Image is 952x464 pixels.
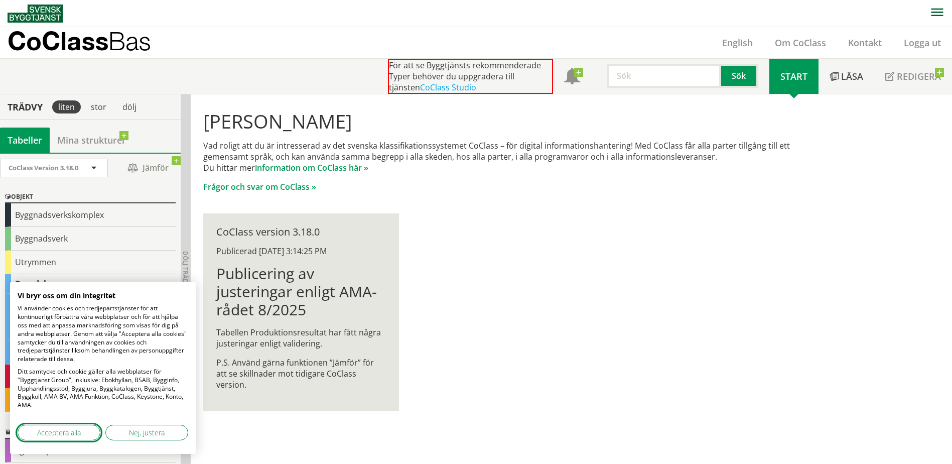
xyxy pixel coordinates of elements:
div: För att se Byggtjänsts rekommenderade Typer behöver du uppgradera till tjänsten [388,59,553,94]
div: Publicerad [DATE] 3:14:25 PM [216,246,385,257]
button: Acceptera alla cookies [18,425,100,440]
h1: [PERSON_NAME] [203,110,820,132]
a: information om CoClass här » [255,162,368,173]
h1: Publicering av justeringar enligt AMA-rådet 8/2025 [216,265,385,319]
p: Tabellen Produktionsresultat har fått några justeringar enligt validering. [216,327,385,349]
span: Notifikationer [564,69,580,85]
a: Om CoClass [764,37,837,49]
p: Ditt samtycke och cookie gäller alla webbplatser för "Byggtjänst Group", inklusive: Ebokhyllan, B... [18,368,188,410]
div: CoClass version 3.18.0 [216,226,385,238]
a: Mina strukturer [50,128,133,153]
span: Start [780,70,807,82]
a: English [711,37,764,49]
span: Bas [108,26,151,56]
span: Dölj trädvy [181,251,190,290]
div: dölj [116,100,143,113]
a: CoClassBas [8,27,173,58]
div: Utrymmen [5,251,176,274]
div: Funktionella system [5,294,176,317]
span: Nej, justera [129,427,165,438]
div: Konstruktiva system [5,317,176,341]
div: Egenskaper [5,439,176,462]
button: Justera cookie preferenser [105,425,188,440]
div: Objekt [5,191,176,203]
a: CoClass Studio [420,82,476,93]
p: Vi använder cookies och tredjepartstjänster för att kontinuerligt förbättra våra webbplatser och ... [18,304,188,364]
img: Svensk Byggtjänst [8,5,63,23]
span: CoClass Version 3.18.0 [9,163,78,172]
div: Trädvy [2,101,48,112]
p: Vad roligt att du är intresserad av det svenska klassifikationssystemet CoClass – för digital inf... [203,140,820,173]
div: liten [52,100,81,113]
div: Byggnadsverkskomplex [5,203,176,227]
a: Logga ut [893,37,952,49]
span: Jämför [118,159,178,177]
span: Acceptera alla [37,427,81,438]
div: Egenskaper [5,427,176,439]
div: Produktionsresultat [5,365,176,388]
h2: Vi bryr oss om din integritet [18,291,188,300]
div: Material och resurser [5,388,176,412]
a: Redigera [874,59,952,94]
div: Komponenter [5,341,176,365]
a: Läsa [819,59,874,94]
a: Frågor och svar om CoClass » [203,181,316,192]
p: P.S. Använd gärna funktionen ”Jämför” för att se skillnader mot tidigare CoClass version. [216,357,385,390]
div: stor [85,100,112,113]
button: Sök [721,64,758,88]
a: Start [769,59,819,94]
p: CoClass [8,35,151,47]
div: Byggdelar [5,274,176,294]
input: Sök [607,64,721,88]
span: Läsa [841,70,863,82]
a: Kontakt [837,37,893,49]
div: Byggnadsverk [5,227,176,251]
span: Redigera [897,70,941,82]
